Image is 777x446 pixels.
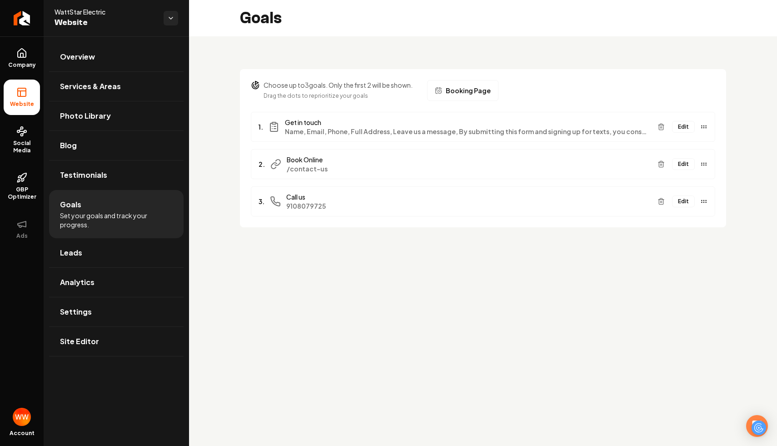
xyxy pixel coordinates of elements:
[4,119,40,161] a: Social Media
[49,327,184,356] a: Site Editor
[49,101,184,130] a: Photo Library
[286,192,650,201] span: Call us
[259,122,263,131] span: 1.
[60,199,81,210] span: Goals
[55,16,156,29] span: Website
[49,238,184,267] a: Leads
[49,72,184,101] a: Services & Areas
[5,61,40,69] span: Company
[60,110,111,121] span: Photo Library
[4,186,40,200] span: GBP Optimizer
[287,155,650,164] span: Book Online
[264,91,413,100] p: Drag the dots to reprioritize your goals
[49,297,184,326] a: Settings
[4,211,40,247] button: Ads
[6,100,38,108] span: Website
[49,268,184,297] a: Analytics
[60,247,82,258] span: Leads
[60,81,121,92] span: Services & Areas
[60,306,92,317] span: Settings
[259,197,264,206] span: 3.
[285,118,650,127] span: Get in touch
[55,7,156,16] span: WattStar Electric
[13,408,31,426] button: Open user button
[746,415,768,437] div: Open Intercom Messenger
[49,160,184,190] a: Testimonials
[49,131,184,160] a: Blog
[287,164,650,173] span: /contact-us
[49,42,184,71] a: Overview
[259,160,265,169] span: 2.
[60,336,99,347] span: Site Editor
[427,80,498,101] button: Booking Page
[10,430,35,437] span: Account
[251,186,715,216] li: 3.Call us9108079725Edit
[4,140,40,154] span: Social Media
[264,80,413,90] p: Choose up to 3 goals. Only the first 2 will be shown.
[4,165,40,208] a: GBP Optimizer
[672,121,695,133] button: Edit
[60,170,107,180] span: Testimonials
[446,86,491,95] span: Booking Page
[60,140,77,151] span: Blog
[13,408,31,426] img: Will Wallace
[60,51,95,62] span: Overview
[286,201,650,210] span: 9108079725
[60,211,173,229] span: Set your goals and track your progress.
[60,277,95,288] span: Analytics
[13,232,31,240] span: Ads
[672,158,695,170] button: Edit
[251,112,715,142] li: 1.Get in touchName, Email, Phone, Full Address, Leave us a message, By submitting this form and s...
[251,149,715,179] li: 2.Book Online/contact-usEdit
[4,40,40,76] a: Company
[285,127,650,136] span: Name, Email, Phone, Full Address, Leave us a message, By submitting this form and signing up for ...
[14,11,30,25] img: Rebolt Logo
[672,195,695,207] button: Edit
[240,9,282,27] h2: Goals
